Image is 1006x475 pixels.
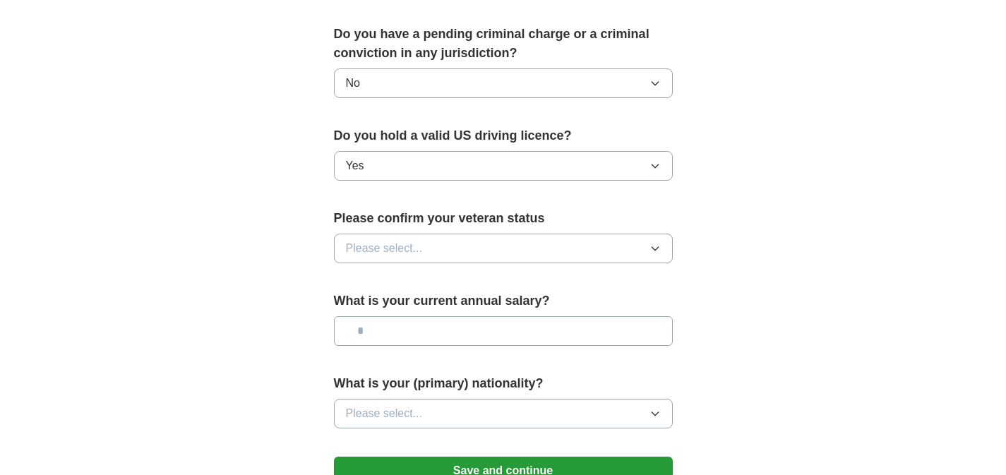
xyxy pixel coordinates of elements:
span: Please select... [346,405,423,422]
label: What is your (primary) nationality? [334,374,673,393]
span: Please select... [346,240,423,257]
span: No [346,75,360,92]
button: Yes [334,151,673,181]
button: Please select... [334,399,673,428]
label: Please confirm your veteran status [334,209,673,228]
button: Please select... [334,234,673,263]
button: No [334,68,673,98]
label: Do you have a pending criminal charge or a criminal conviction in any jurisdiction? [334,25,673,63]
span: Yes [346,157,364,174]
label: What is your current annual salary? [334,291,673,311]
label: Do you hold a valid US driving licence? [334,126,673,145]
